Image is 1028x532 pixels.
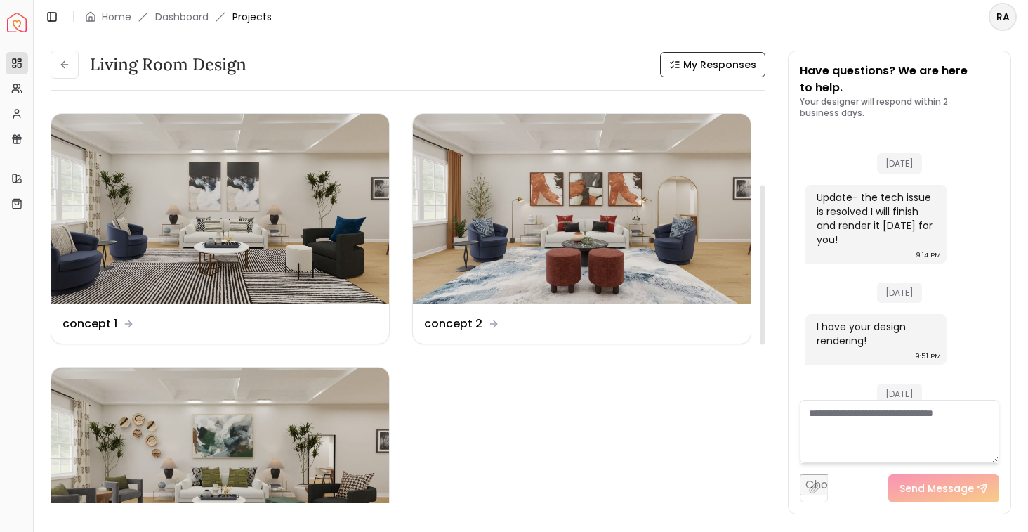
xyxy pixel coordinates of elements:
[915,349,941,363] div: 9:51 PM
[877,384,922,404] span: [DATE]
[817,320,933,348] div: I have your design rendering!
[660,52,765,77] button: My Responses
[683,58,756,72] span: My Responses
[800,63,999,96] p: Have questions? We are here to help.
[800,96,999,119] p: Your designer will respond within 2 business days.
[51,113,390,344] a: concept 1concept 1
[877,153,922,174] span: [DATE]
[990,4,1015,30] span: RA
[424,316,482,332] dd: concept 2
[916,248,941,262] div: 9:14 PM
[90,53,246,76] h3: Living Room design
[232,10,272,24] span: Projects
[102,10,131,24] a: Home
[51,114,389,304] img: concept 1
[62,316,117,332] dd: concept 1
[7,13,27,32] img: Spacejoy Logo
[85,10,272,24] nav: breadcrumb
[877,283,922,303] span: [DATE]
[413,114,751,304] img: concept 2
[155,10,209,24] a: Dashboard
[989,3,1017,31] button: RA
[7,13,27,32] a: Spacejoy
[817,190,933,247] div: Update- the tech issue is resolved I will finish and render it [DATE] for you!
[412,113,751,344] a: concept 2concept 2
